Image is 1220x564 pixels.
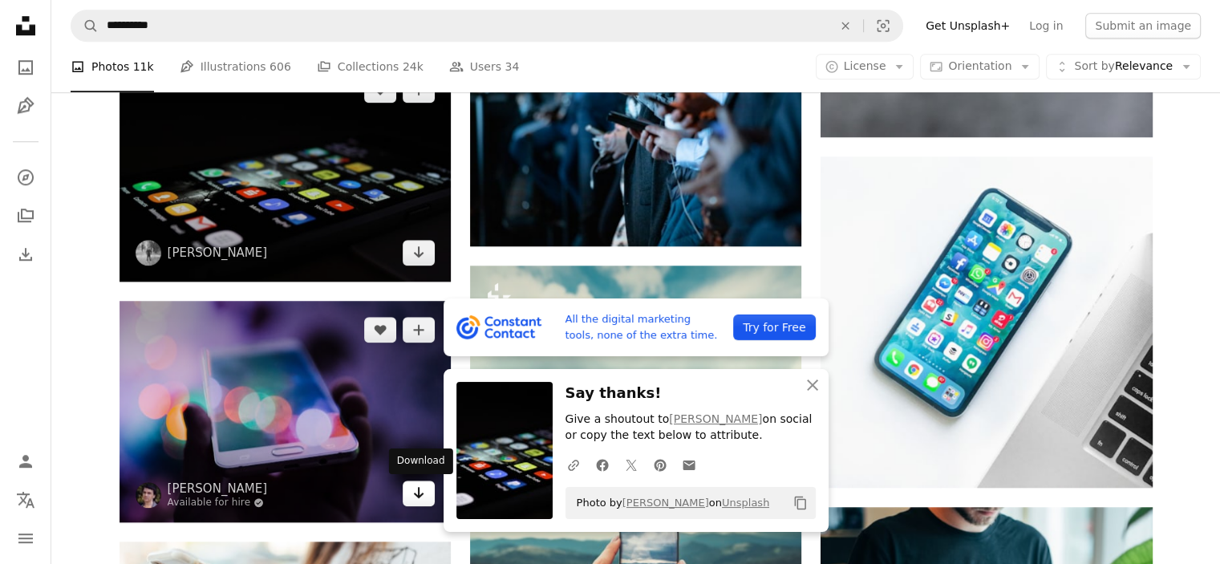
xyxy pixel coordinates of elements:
[1019,13,1072,39] a: Log in
[617,448,646,481] a: Share on Twitter
[364,317,396,343] button: Like
[10,51,42,83] a: Photos
[444,298,829,356] a: All the digital marketing tools, none of the extra time.Try for Free
[675,448,703,481] a: Share over email
[565,412,816,444] p: Give a shoutout to on social or copy the text below to attribute.
[10,10,42,45] a: Home — Unsplash
[733,314,815,340] div: Try for Free
[816,55,914,80] button: License
[120,301,451,521] img: person holding smartphone
[403,317,435,343] button: Add to Collection
[864,10,902,41] button: Visual search
[948,60,1011,73] span: Orientation
[403,240,435,266] a: Download
[10,522,42,554] button: Menu
[168,497,268,509] a: Available for hire
[71,10,903,42] form: Find visuals sitewide
[565,311,721,343] span: All the digital marketing tools, none of the extra time.
[120,164,451,178] a: silver Android smartphone
[828,10,863,41] button: Clear
[168,481,268,497] a: [PERSON_NAME]
[565,382,816,405] h3: Say thanks!
[470,25,801,245] img: people using phone while standing
[722,497,769,509] a: Unsplash
[916,13,1019,39] a: Get Unsplash+
[180,42,291,93] a: Illustrations 606
[389,448,453,474] div: Download
[10,161,42,193] a: Explore
[787,489,814,517] button: Copy to clipboard
[622,497,709,509] a: [PERSON_NAME]
[470,128,801,143] a: people using phone while standing
[569,490,770,516] span: Photo by on
[10,200,42,232] a: Collections
[505,59,519,76] span: 34
[10,238,42,270] a: Download History
[646,448,675,481] a: Share on Pinterest
[10,445,42,477] a: Log in / Sign up
[449,42,520,93] a: Users 34
[317,42,424,93] a: Collections 24k
[844,60,886,73] span: License
[71,10,99,41] button: Search Unsplash
[403,481,435,506] a: Download
[120,61,451,282] img: silver Android smartphone
[120,404,451,418] a: person holding smartphone
[136,240,161,266] img: Go to Rami Al-zayat's profile
[821,156,1152,488] img: white smartphone near laptop
[168,245,268,261] a: [PERSON_NAME]
[1085,13,1201,39] button: Submit an image
[1046,55,1201,80] button: Sort byRelevance
[1074,59,1173,75] span: Relevance
[920,55,1040,80] button: Orientation
[821,314,1152,329] a: white smartphone near laptop
[136,482,161,508] img: Go to Rodion Kutsaiev's profile
[669,412,762,425] a: [PERSON_NAME]
[270,59,291,76] span: 606
[588,448,617,481] a: Share on Facebook
[1074,60,1114,73] span: Sort by
[10,484,42,516] button: Language
[10,90,42,122] a: Illustrations
[403,59,424,76] span: 24k
[456,315,542,339] img: file-1643061002856-0f96dc078c63image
